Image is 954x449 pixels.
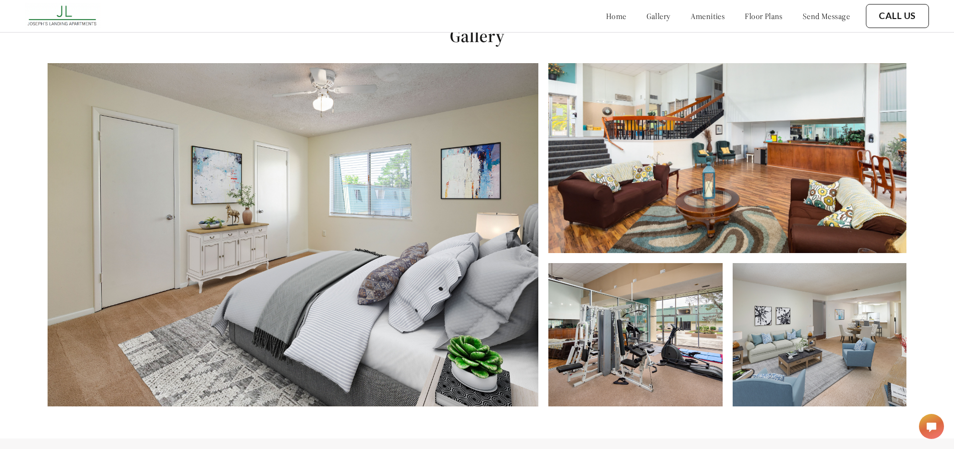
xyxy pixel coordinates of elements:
img: josephs_landing_logo.png [25,3,101,30]
img: Clubhouse [548,63,906,253]
a: send message [803,11,850,21]
a: gallery [647,11,671,21]
a: amenities [691,11,725,21]
button: Call Us [866,4,929,28]
a: floor plans [745,11,783,21]
img: Furnished Interior [733,263,906,406]
img: Furnished Bedroom [48,63,538,406]
img: Fitness Center [548,263,722,406]
a: home [606,11,626,21]
a: Call Us [879,11,916,22]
